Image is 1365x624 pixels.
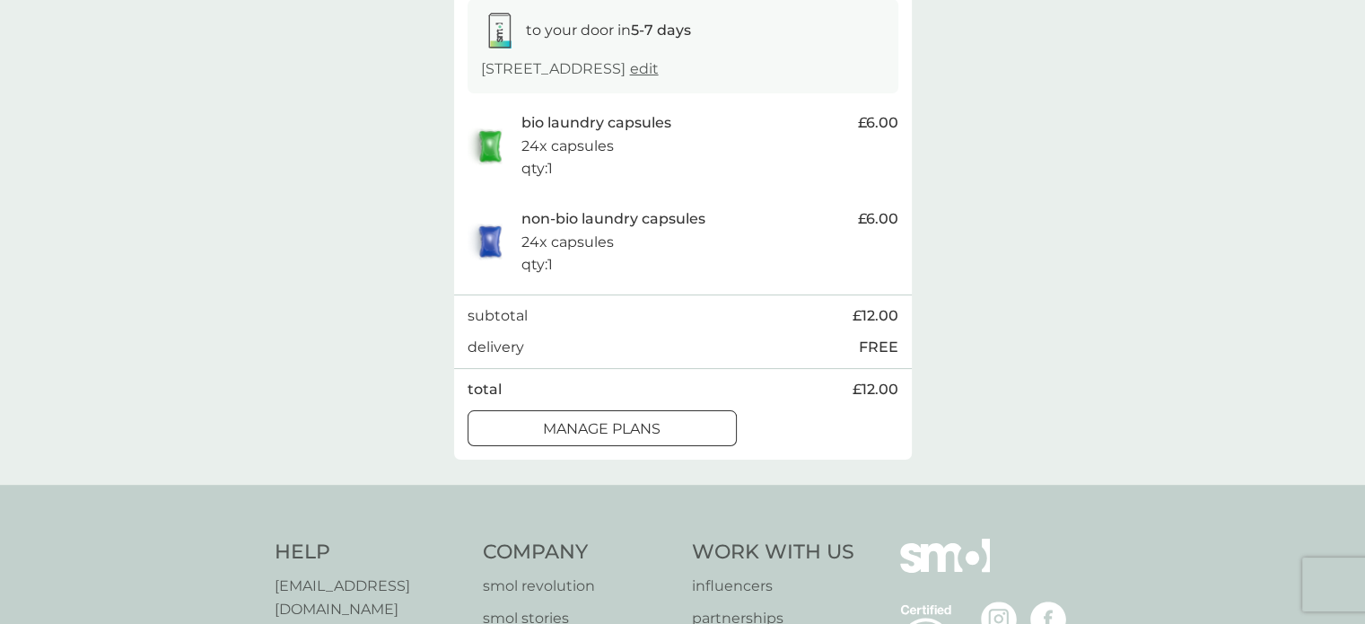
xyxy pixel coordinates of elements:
h4: Work With Us [692,539,854,567]
p: non-bio laundry capsules [521,207,705,231]
h4: Help [275,539,466,567]
p: subtotal [468,304,528,328]
p: FREE [859,336,898,359]
p: bio laundry capsules [521,111,671,135]
p: manage plans [543,417,661,441]
button: manage plans [468,410,737,446]
p: [STREET_ADDRESS] [481,57,659,81]
span: £6.00 [858,111,898,135]
h4: Company [483,539,674,567]
p: 24x capsules [521,135,614,158]
span: £12.00 [853,304,898,328]
p: qty : 1 [521,157,553,180]
strong: 5-7 days [631,22,691,39]
img: smol [900,539,990,600]
p: delivery [468,336,524,359]
p: qty : 1 [521,253,553,277]
span: £6.00 [858,207,898,231]
span: £12.00 [853,378,898,401]
p: 24x capsules [521,231,614,254]
a: smol revolution [483,575,674,598]
a: edit [630,60,659,77]
span: to your door in [526,22,691,39]
p: total [468,378,502,401]
a: [EMAIL_ADDRESS][DOMAIN_NAME] [275,575,466,620]
a: influencers [692,575,854,598]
